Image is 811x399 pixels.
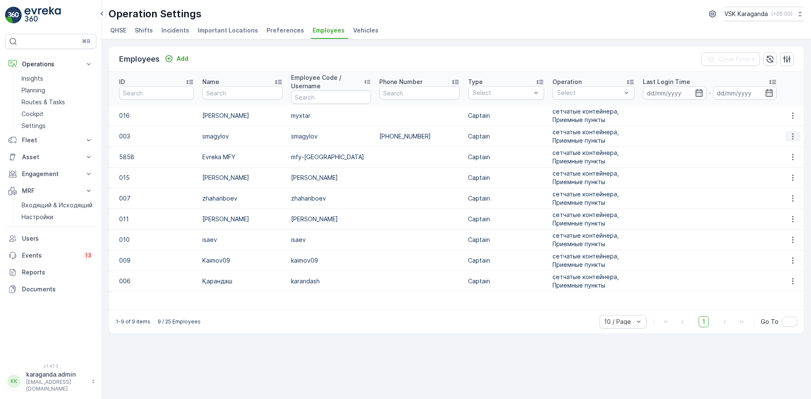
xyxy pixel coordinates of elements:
td: 011 [109,209,198,230]
td: [PERSON_NAME] [198,209,286,230]
p: - [708,88,711,98]
button: Operations [5,56,96,73]
input: dd/mm/yyyy [713,86,777,100]
a: Reports [5,264,96,281]
button: Add [161,54,192,64]
a: Insights [18,73,96,84]
td: 010 [109,230,198,250]
a: Cockpit [18,108,96,120]
td: zhahanboev [198,188,286,209]
img: logo [5,7,22,24]
input: Search [119,86,194,100]
td: 006 [109,271,198,292]
p: Reports [22,268,93,277]
td: [PERSON_NAME] [198,106,286,126]
td: Evreka MFY [198,147,286,168]
p: Operation [552,78,582,86]
p: Users [22,234,93,243]
a: Входящий & Исходящий [18,199,96,211]
p: Настройки [22,213,53,221]
p: Fleet [22,136,79,144]
a: Settings [18,120,96,132]
span: Important Locations [198,26,258,35]
p: Asset [22,153,79,161]
span: Preferences [267,26,304,35]
input: Search [202,86,282,100]
span: v 1.47.3 [5,364,96,369]
td: smagylov [198,126,286,147]
td: kaimov09 [287,250,375,271]
td: isaev [287,230,375,250]
p: сетчатыe контейнера, Приемные пункты [552,190,635,207]
td: karandash [287,271,375,292]
td: zhahanboev [287,188,375,209]
p: сетчатыe контейнера, Приемные пункты [552,169,635,186]
td: myxtar [287,106,375,126]
p: Cockpit [22,110,44,118]
td: isaev [198,230,286,250]
p: ⌘B [82,38,90,45]
td: Captain [464,250,548,271]
input: Search [291,90,371,104]
p: karaganda.admin [26,370,87,379]
p: Employees [119,53,160,65]
span: Vehicles [353,26,378,35]
p: сетчатыe контейнера, Приемные пункты [552,211,635,228]
td: Captain [464,230,548,250]
p: 13 [85,252,91,259]
p: Documents [22,285,93,293]
span: Incidents [161,26,189,35]
p: Name [202,78,219,86]
td: Captain [464,209,548,230]
a: Настройки [18,211,96,223]
p: MRF [22,187,79,195]
td: [PERSON_NAME] [198,168,286,188]
p: Phone Number [379,78,422,86]
button: KKkaraganda.admin[EMAIL_ADDRESS][DOMAIN_NAME] [5,370,96,392]
p: 1-9 of 9 items [116,318,150,325]
td: mfy-[GEOGRAPHIC_DATA] [287,147,375,168]
td: 009 [109,250,198,271]
span: 1 [699,316,709,327]
p: ID [119,78,125,86]
p: Select [473,89,531,97]
p: сетчатыe контейнера, Приемные пункты [552,231,635,248]
p: Last Login Time [643,78,690,86]
p: Add [177,54,188,63]
p: Routes & Tasks [22,98,65,106]
p: сетчатыe контейнера, Приемные пункты [552,149,635,166]
span: Go To [761,318,778,326]
td: 003 [109,126,198,147]
td: 5858 [109,147,198,168]
p: Входящий & Исходящий [22,201,93,209]
p: Operations [22,60,79,68]
a: Users [5,230,96,247]
input: Search [379,86,459,100]
p: Planning [22,86,45,95]
td: [PHONE_NUMBER] [375,126,463,147]
td: Kaimov09 [198,250,286,271]
td: Captain [464,106,548,126]
p: Settings [22,122,46,130]
a: Documents [5,281,96,298]
td: Captain [464,271,548,292]
button: Engagement [5,166,96,182]
td: smagylov [287,126,375,147]
button: Clear Filters [701,52,760,66]
p: Engagement [22,170,79,178]
td: 015 [109,168,198,188]
p: сетчатыe контейнера, Приемные пункты [552,107,635,124]
button: MRF [5,182,96,199]
span: Shifts [135,26,153,35]
p: VSK Karaganda [724,10,768,18]
p: Employee Code / Username [291,73,364,90]
a: Planning [18,84,96,96]
input: dd/mm/yyyy [643,86,707,100]
td: Captain [464,147,548,168]
button: VSK Karaganda(+05:00) [724,7,804,21]
p: Select [557,89,622,97]
a: Events13 [5,247,96,264]
span: QHSE [110,26,126,35]
td: [PERSON_NAME] [287,168,375,188]
p: Operation Settings [109,7,201,21]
